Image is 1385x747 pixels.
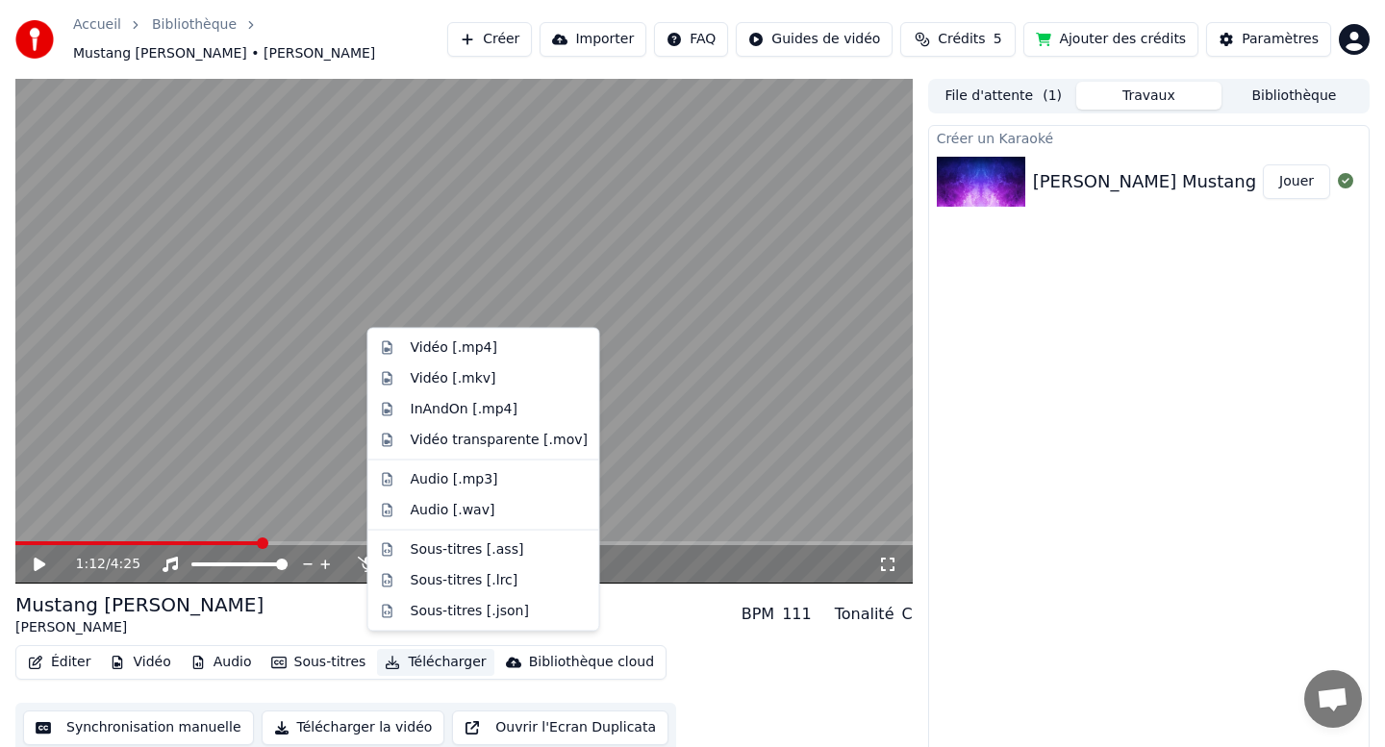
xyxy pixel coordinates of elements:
a: Ouvrir le chat [1304,670,1362,728]
button: Guides de vidéo [736,22,893,57]
button: File d'attente [931,82,1076,110]
div: Vidéo [.mp4] [411,338,497,358]
nav: breadcrumb [73,15,447,63]
button: Paramètres [1206,22,1331,57]
div: Audio [.mp3] [411,469,498,488]
div: 111 [782,603,812,626]
span: ( 1 ) [1043,87,1062,106]
a: Accueil [73,15,121,35]
button: Audio [183,649,260,676]
div: Sous-titres [.json] [411,601,529,620]
button: Ouvrir l'Ecran Duplicata [452,710,668,745]
button: FAQ [654,22,728,57]
div: / [76,555,122,574]
div: InAndOn [.mp4] [411,399,518,418]
button: Importer [540,22,646,57]
button: Ajouter des crédits [1023,22,1198,57]
img: youka [15,20,54,59]
button: Télécharger la vidéo [262,710,445,745]
div: BPM [742,603,774,626]
a: Bibliothèque [152,15,237,35]
span: Crédits [938,30,985,49]
span: 1:12 [76,555,106,574]
div: C [901,603,912,626]
div: [PERSON_NAME] [15,618,264,637]
div: Tonalité [835,603,894,626]
button: Télécharger [377,649,493,676]
div: Vidéo transparente [.mov] [411,430,588,449]
button: Travaux [1076,82,1221,110]
div: Mustang [PERSON_NAME] [15,591,264,618]
span: 5 [994,30,1002,49]
button: Créer [447,22,532,57]
span: 4:25 [111,555,140,574]
button: Vidéo [102,649,178,676]
button: Bibliothèque [1221,82,1367,110]
div: Sous-titres [.lrc] [411,570,518,589]
button: Crédits5 [900,22,1016,57]
button: Jouer [1263,164,1330,199]
div: Sous-titres [.ass] [411,539,524,559]
span: Mustang [PERSON_NAME] • [PERSON_NAME] [73,44,375,63]
div: Paramètres [1242,30,1319,49]
button: Sous-titres [264,649,374,676]
button: Éditer [20,649,98,676]
div: Audio [.wav] [411,500,495,519]
button: Synchronisation manuelle [23,710,254,745]
div: Créer un Karaoké [929,126,1369,149]
div: Bibliothèque cloud [529,653,654,672]
div: Vidéo [.mkv] [411,368,496,387]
